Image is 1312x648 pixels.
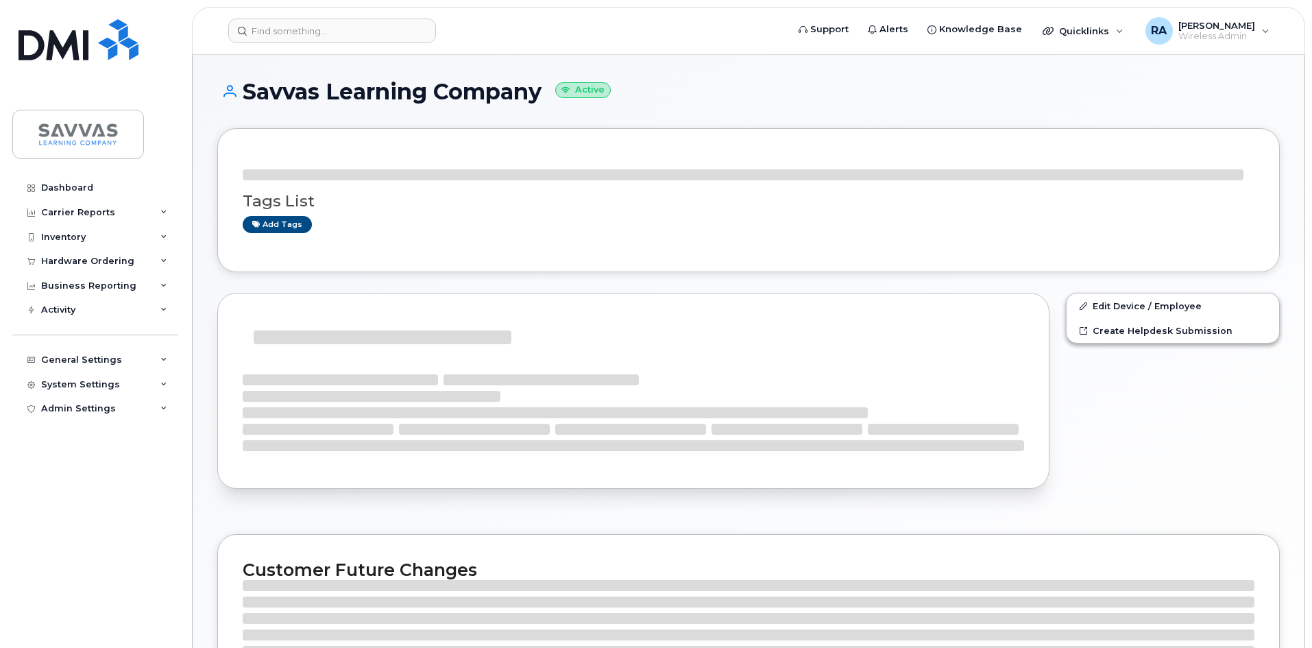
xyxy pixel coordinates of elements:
small: Active [555,82,611,98]
h3: Tags List [243,193,1254,210]
h1: Savvas Learning Company [217,80,1280,104]
a: Add tags [243,216,312,233]
a: Edit Device / Employee [1067,293,1279,318]
a: Create Helpdesk Submission [1067,318,1279,343]
h2: Customer Future Changes [243,560,1254,580]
